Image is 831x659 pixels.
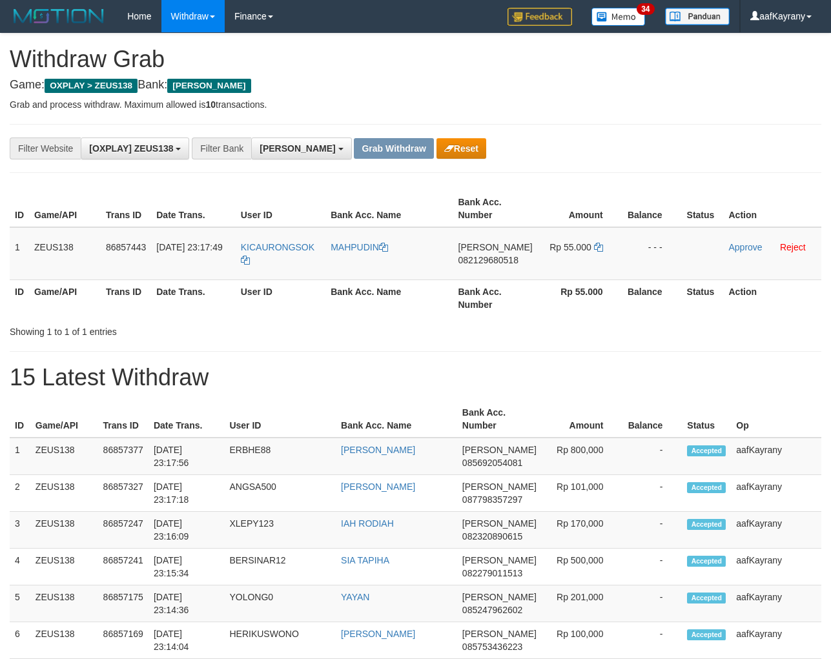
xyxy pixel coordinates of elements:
td: [DATE] 23:17:18 [149,475,225,512]
a: SIA TAPIHA [341,555,389,565]
td: 86857241 [98,549,149,585]
td: Rp 201,000 [542,585,622,622]
div: Showing 1 to 1 of 1 entries [10,320,336,338]
th: ID [10,401,30,438]
td: 1 [10,438,30,475]
a: [PERSON_NAME] [341,482,415,492]
th: Balance [622,190,682,227]
span: [OXPLAY] ZEUS138 [89,143,173,154]
th: User ID [236,190,325,227]
h1: 15 Latest Withdraw [10,365,821,390]
td: XLEPY123 [224,512,336,549]
th: Trans ID [98,401,149,438]
td: ZEUS138 [30,438,98,475]
td: aafKayrany [731,512,821,549]
span: Accepted [687,593,726,603]
span: [PERSON_NAME] [462,629,537,639]
td: 6 [10,622,30,659]
a: Copy 55000 to clipboard [594,242,603,252]
th: Bank Acc. Name [325,190,453,227]
td: 86857377 [98,438,149,475]
div: Filter Bank [192,137,251,159]
td: - [622,585,682,622]
td: - - - [622,227,682,280]
a: YAYAN [341,592,369,602]
span: [PERSON_NAME] [462,592,537,602]
span: Copy 087798357297 to clipboard [462,494,522,505]
td: 1 [10,227,29,280]
th: Date Trans. [151,279,236,316]
th: Trans ID [101,190,151,227]
span: Copy 082320890615 to clipboard [462,531,522,542]
div: Filter Website [10,137,81,159]
th: Op [731,401,821,438]
th: ID [10,279,29,316]
button: [OXPLAY] ZEUS138 [81,137,189,159]
a: [PERSON_NAME] [341,445,415,455]
td: aafKayrany [731,475,821,512]
span: Copy 082279011513 to clipboard [462,568,522,578]
strong: 10 [205,99,216,110]
td: Rp 800,000 [542,438,622,475]
td: HERIKUSWONO [224,622,336,659]
td: Rp 100,000 [542,622,622,659]
button: Grab Withdraw [354,138,433,159]
th: Balance [622,401,682,438]
a: Reject [780,242,806,252]
span: [PERSON_NAME] [260,143,335,154]
th: User ID [224,401,336,438]
img: Button%20Memo.svg [591,8,646,26]
td: - [622,622,682,659]
th: Bank Acc. Name [336,401,457,438]
p: Grab and process withdraw. Maximum allowed is transactions. [10,98,821,111]
td: aafKayrany [731,585,821,622]
span: [PERSON_NAME] [462,555,537,565]
span: [PERSON_NAME] [167,79,251,93]
td: Rp 500,000 [542,549,622,585]
th: Amount [542,401,622,438]
span: Accepted [687,482,726,493]
td: 2 [10,475,30,512]
td: ZEUS138 [30,475,98,512]
td: [DATE] 23:17:56 [149,438,225,475]
th: Bank Acc. Number [453,190,538,227]
span: Accepted [687,445,726,456]
th: Action [724,190,822,227]
td: aafKayrany [731,438,821,475]
span: Accepted [687,556,726,567]
span: Copy 085692054081 to clipboard [462,458,522,468]
th: Status [682,279,724,316]
a: KICAURONGSOK [241,242,314,265]
td: 86857169 [98,622,149,659]
span: KICAURONGSOK [241,242,314,252]
a: IAH RODIAH [341,518,394,529]
td: ZEUS138 [30,585,98,622]
td: - [622,475,682,512]
th: Bank Acc. Name [325,279,453,316]
td: [DATE] 23:15:34 [149,549,225,585]
span: Rp 55.000 [549,242,591,252]
span: [PERSON_NAME] [458,242,533,252]
th: Trans ID [101,279,151,316]
td: [DATE] 23:16:09 [149,512,225,549]
td: ERBHE88 [224,438,336,475]
th: Balance [622,279,682,316]
th: ID [10,190,29,227]
span: [DATE] 23:17:49 [156,242,222,252]
span: Accepted [687,629,726,640]
td: - [622,438,682,475]
th: Rp 55.000 [538,279,622,316]
span: 34 [637,3,654,15]
th: Game/API [29,279,101,316]
th: Bank Acc. Number [453,279,538,316]
td: aafKayrany [731,549,821,585]
td: YOLONG0 [224,585,336,622]
img: Feedback.jpg [508,8,572,26]
td: 5 [10,585,30,622]
td: [DATE] 23:14:36 [149,585,225,622]
th: Date Trans. [149,401,225,438]
th: Date Trans. [151,190,236,227]
span: Copy 082129680518 to clipboard [458,255,518,265]
td: 3 [10,512,30,549]
td: - [622,512,682,549]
